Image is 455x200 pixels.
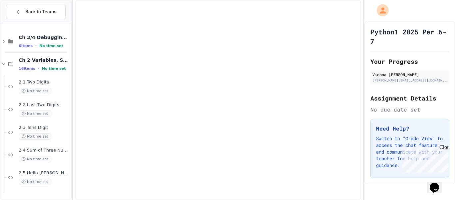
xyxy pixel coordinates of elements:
[19,148,70,153] span: 2.4 Sum of Three Numbers
[372,78,447,83] div: [PERSON_NAME][EMAIL_ADDRESS][DOMAIN_NAME]
[19,170,70,176] span: 2.5 Hello [PERSON_NAME]
[19,57,70,63] span: Ch 2 Variables, Statements & Expressions
[370,57,449,66] h2: Your Progress
[6,5,66,19] button: Back to Teams
[376,125,443,133] h3: Need Help?
[19,88,51,94] span: No time set
[25,8,56,15] span: Back to Teams
[370,27,449,46] h1: Python1 2025 Per 6-7
[35,43,37,48] span: •
[19,102,70,108] span: 2.2 Last Two Digits
[19,44,33,48] span: 6 items
[42,66,66,71] span: No time set
[19,66,35,71] span: 16 items
[370,106,449,114] div: No due date set
[19,34,70,40] span: Ch 3/4 Debugging/Modules
[370,93,449,103] h2: Assignment Details
[372,71,447,77] div: Vienna [PERSON_NAME]
[427,173,448,193] iframe: chat widget
[19,156,51,162] span: No time set
[376,135,443,169] p: Switch to "Grade View" to access the chat feature and communicate with your teacher for help and ...
[19,111,51,117] span: No time set
[38,66,39,71] span: •
[19,79,70,85] span: 2.1 Two Digits
[39,44,63,48] span: No time set
[19,179,51,185] span: No time set
[19,133,51,140] span: No time set
[3,3,46,42] div: Chat with us now!Close
[400,144,448,173] iframe: chat widget
[370,3,390,18] div: My Account
[19,125,70,131] span: 2.3 Tens Digit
